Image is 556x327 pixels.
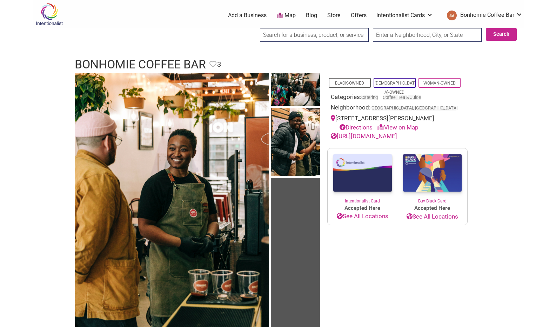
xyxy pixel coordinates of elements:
[277,12,296,20] a: Map
[260,28,369,42] input: Search for a business, product, or service
[328,148,397,198] img: Intentionalist Card
[443,9,523,22] a: Bonhomie Coffee Bar
[373,28,482,42] input: Enter a Neighborhood, City, or State
[351,12,367,19] a: Offers
[397,148,467,205] a: Buy Black Card
[331,103,464,114] div: Neighborhood:
[335,81,364,86] a: Black-Owned
[331,114,464,132] div: [STREET_ADDRESS][PERSON_NAME]
[209,61,216,68] i: Favorite
[340,124,373,131] a: Directions
[328,148,397,204] a: Intentionalist Card
[397,204,467,212] span: Accepted Here
[361,95,378,100] a: Catering
[327,12,341,19] a: Store
[377,124,418,131] a: View on Map
[33,3,66,26] img: Intentionalist
[370,106,457,111] span: [GEOGRAPHIC_DATA], [GEOGRAPHIC_DATA]
[331,93,464,104] div: Categories:
[423,81,456,86] a: Woman-Owned
[228,12,267,19] a: Add a Business
[217,59,221,70] span: 3
[486,28,517,41] button: Search
[328,204,397,212] span: Accepted Here
[383,95,421,100] a: Coffee, Tea & Juice
[375,81,415,95] a: [DEMOGRAPHIC_DATA]-Owned
[75,56,206,73] h1: Bonhomie Coffee Bar
[376,12,433,19] a: Intentionalist Cards
[328,212,397,221] a: See All Locations
[397,212,467,221] a: See All Locations
[306,12,317,19] a: Blog
[331,133,397,140] a: [URL][DOMAIN_NAME]
[397,148,467,198] img: Buy Black Card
